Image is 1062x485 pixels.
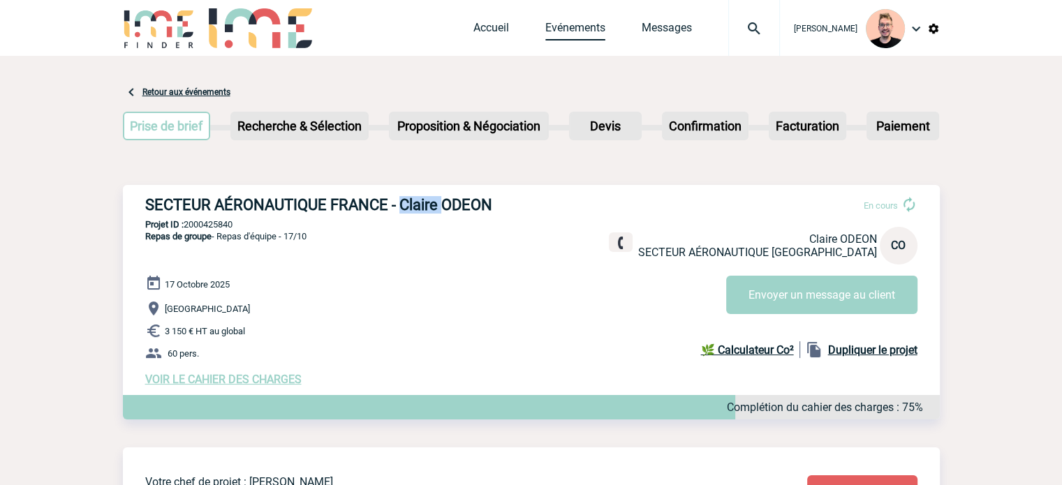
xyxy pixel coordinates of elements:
a: Retour aux événements [142,87,230,97]
img: IME-Finder [123,8,196,48]
img: 129741-1.png [866,9,905,48]
span: Claire ODEON [809,232,877,246]
span: [GEOGRAPHIC_DATA] [165,304,250,314]
img: fixe.png [614,237,627,249]
a: 🌿 Calculateur Co² [701,341,800,358]
p: Prise de brief [124,113,209,139]
span: CO [891,239,906,252]
span: SECTEUR AÉRONAUTIQUE [GEOGRAPHIC_DATA] [638,246,877,259]
a: Evénements [545,21,605,40]
img: file_copy-black-24dp.png [806,341,823,358]
a: Messages [642,21,692,40]
span: Repas de groupe [145,231,212,241]
span: 3 150 € HT au global [165,326,245,336]
b: Dupliquer le projet [828,343,917,357]
b: 🌿 Calculateur Co² [701,343,794,357]
p: Proposition & Négociation [390,113,547,139]
span: 17 Octobre 2025 [165,279,230,290]
p: 2000425840 [123,219,940,230]
button: Envoyer un message au client [726,276,917,314]
a: VOIR LE CAHIER DES CHARGES [145,373,302,386]
p: Paiement [868,113,938,139]
span: - Repas d'équipe - 17/10 [145,231,307,241]
p: Devis [570,113,640,139]
a: Accueil [473,21,509,40]
p: Recherche & Sélection [232,113,367,139]
b: Projet ID : [145,219,184,230]
h3: SECTEUR AÉRONAUTIQUE FRANCE - Claire ODEON [145,196,564,214]
span: En cours [864,200,898,211]
p: Confirmation [663,113,747,139]
p: Facturation [770,113,845,139]
span: [PERSON_NAME] [794,24,857,33]
span: 60 pers. [168,348,199,359]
